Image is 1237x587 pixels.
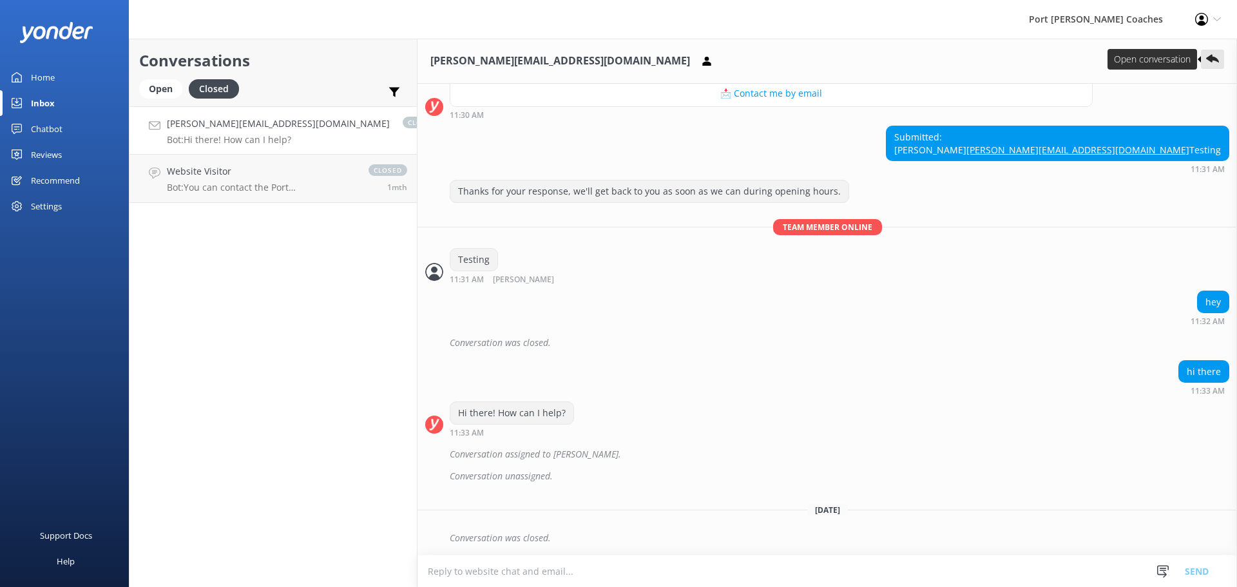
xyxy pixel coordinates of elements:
div: Conversation was closed. [450,332,1229,354]
strong: 11:30 AM [450,111,484,119]
span: [DATE] [807,505,848,515]
a: Closed [189,81,245,95]
div: Open [139,79,182,99]
div: Conversation unassigned. [450,465,1229,487]
div: Reviews [31,142,62,168]
div: Home [31,64,55,90]
div: Oct 02 2025 11:33am (UTC +10:00) Australia/Sydney [450,428,574,437]
div: Conversation assigned to [PERSON_NAME]. [450,443,1229,465]
strong: 11:32 AM [1191,318,1225,325]
div: 2025-10-02T01:32:43.321 [425,332,1229,354]
div: Oct 02 2025 11:33am (UTC +10:00) Australia/Sydney [1178,386,1229,395]
div: Hi there! How can I help? [450,402,573,424]
div: 2025-10-03T05:27:45.168 [425,527,1229,549]
div: Inbox [31,90,55,116]
h4: [PERSON_NAME][EMAIL_ADDRESS][DOMAIN_NAME] [167,117,390,131]
a: Open [139,81,189,95]
div: Recommend [31,168,80,193]
div: Help [57,548,75,574]
div: hey [1198,291,1229,313]
div: Testing [450,249,497,271]
div: Support Docs [40,523,92,548]
div: Oct 02 2025 11:31am (UTC +10:00) Australia/Sydney [450,274,596,284]
div: Thanks for your response, we'll get back to you as soon as we can during opening hours. [450,180,849,202]
span: Team member online [773,219,882,235]
div: Submitted: [PERSON_NAME] Testing [887,126,1229,160]
div: Settings [31,193,62,219]
div: Oct 02 2025 11:32am (UTC +10:00) Australia/Sydney [1191,316,1229,325]
strong: 11:31 AM [1191,166,1225,173]
span: Aug 19 2025 02:19pm (UTC +10:00) Australia/Sydney [387,182,407,193]
div: 2025-10-02T01:34:12.064 [425,443,1229,465]
span: closed [369,164,407,176]
div: Conversation was closed. [450,527,1229,549]
div: Oct 02 2025 11:30am (UTC +10:00) Australia/Sydney [450,110,1093,119]
a: [PERSON_NAME][EMAIL_ADDRESS][DOMAIN_NAME] [966,144,1189,156]
h4: Website Visitor [167,164,356,178]
a: [PERSON_NAME][EMAIL_ADDRESS][DOMAIN_NAME]Bot:Hi there! How can I help?closed [129,106,417,155]
p: Bot: Hi there! How can I help? [167,134,390,146]
div: Oct 02 2025 11:31am (UTC +10:00) Australia/Sydney [886,164,1229,173]
strong: 11:33 AM [450,429,484,437]
strong: 11:33 AM [1191,387,1225,395]
a: Website VisitorBot:You can contact the Port [PERSON_NAME] Coaches team at 02 4982 2940, or by ema... [129,155,417,203]
p: Bot: You can contact the Port [PERSON_NAME] Coaches team at 02 4982 2940, or by emailing [EMAIL_A... [167,182,356,193]
h3: [PERSON_NAME][EMAIL_ADDRESS][DOMAIN_NAME] [430,53,690,70]
span: [PERSON_NAME] [493,276,554,284]
span: closed [403,117,441,128]
div: 2025-10-02T01:34:16.547 [425,465,1229,487]
h2: Conversations [139,48,407,73]
div: Chatbot [31,116,62,142]
div: Closed [189,79,239,99]
strong: 11:31 AM [450,276,484,284]
img: yonder-white-logo.png [19,22,93,43]
div: hi there [1179,361,1229,383]
button: 📩 Contact me by email [450,81,1092,106]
